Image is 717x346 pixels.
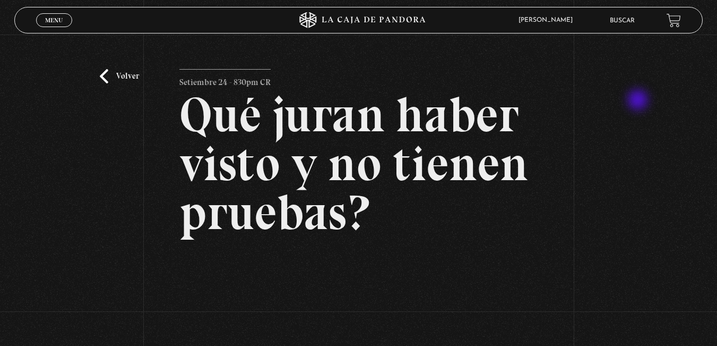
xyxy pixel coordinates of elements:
[179,90,537,237] h2: Qué juran haber visto y no tienen pruebas?
[100,69,139,83] a: Volver
[179,69,271,90] p: Setiembre 24 - 830pm CR
[513,17,583,23] span: [PERSON_NAME]
[41,26,66,33] span: Cerrar
[667,13,681,28] a: View your shopping cart
[610,18,635,24] a: Buscar
[45,17,63,23] span: Menu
